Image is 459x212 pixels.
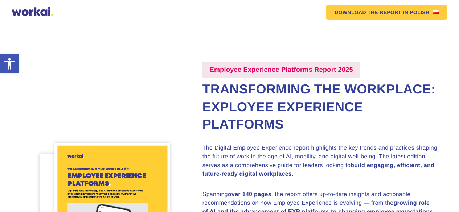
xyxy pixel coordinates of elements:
[335,10,401,15] em: DOWNLOAD THE REPORT
[433,10,439,14] img: Polish flag
[202,62,360,78] label: Employee Experience Platforms Report 2025
[228,191,271,198] strong: over 140 pages
[326,5,447,20] a: DOWNLOAD THE REPORTIN POLISHPolish flag
[202,80,438,133] h2: Transforming the Workplace: Exployee Experience Platforms
[202,144,438,179] p: The Digital Employee Experience report highlights the key trends and practices shaping the future...
[202,162,435,177] strong: build engaging, efficient, and future-ready digital workplaces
